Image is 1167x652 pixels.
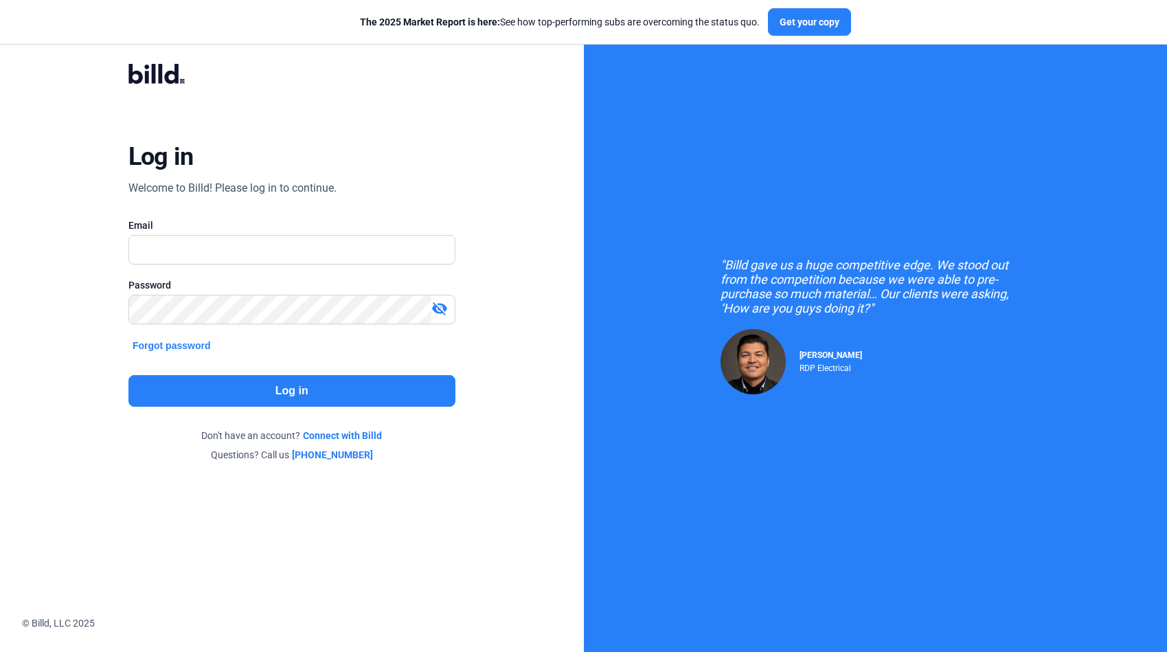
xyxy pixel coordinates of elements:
button: Forgot password [128,338,215,353]
a: [PHONE_NUMBER] [292,448,373,462]
div: RDP Electrical [800,360,862,373]
div: Password [128,278,455,292]
div: Welcome to Billd! Please log in to continue. [128,180,337,196]
div: See how top-performing subs are overcoming the status quo. [360,15,760,29]
button: Get your copy [768,8,851,36]
span: [PERSON_NAME] [800,350,862,360]
div: "Billd gave us a huge competitive edge. We stood out from the competition because we were able to... [721,258,1030,315]
button: Log in [128,375,455,407]
span: The 2025 Market Report is here: [360,16,500,27]
a: Connect with Billd [303,429,382,442]
div: Log in [128,142,194,172]
mat-icon: visibility_off [431,300,448,317]
img: Raul Pacheco [721,329,786,394]
div: Don't have an account? [128,429,455,442]
div: Questions? Call us [128,448,455,462]
div: Email [128,218,455,232]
